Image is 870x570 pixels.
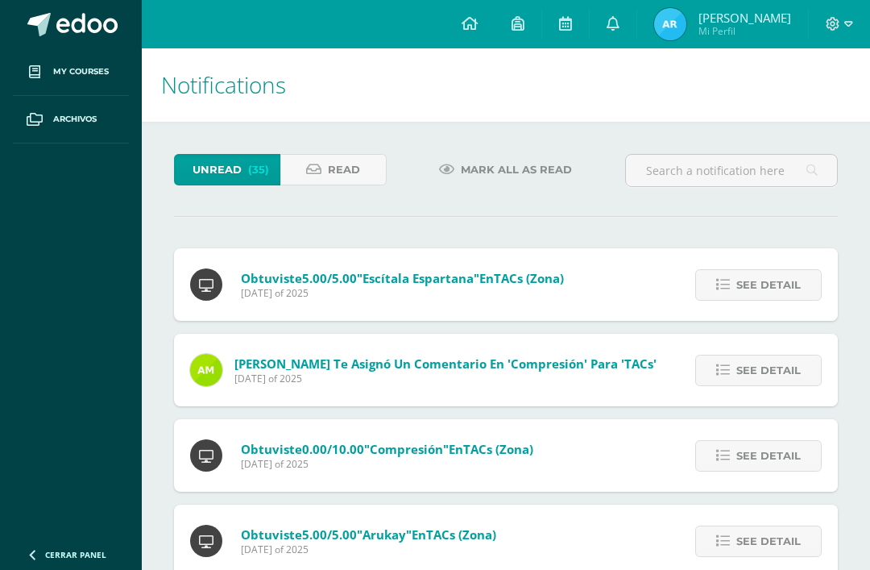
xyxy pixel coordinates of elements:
span: [PERSON_NAME] [698,10,791,26]
span: TACs (Zona) [426,526,496,543]
span: See detail [736,270,801,300]
span: (35) [248,155,269,185]
span: "Escítala espartana" [357,270,479,286]
a: Unread(35) [174,154,280,185]
span: "Compresión" [364,441,449,457]
span: [DATE] of 2025 [241,457,533,471]
span: [DATE] of 2025 [241,286,564,300]
span: Cerrar panel [45,549,106,560]
span: Mi Perfil [698,24,791,38]
a: Archivos [13,96,129,144]
span: 5.00/5.00 [302,526,357,543]
a: Read [280,154,387,185]
input: Search a notification here [626,155,837,186]
span: Obtuviste en [241,270,564,286]
span: TACs (Zona) [494,270,564,286]
span: Mark all as read [461,155,572,185]
span: 0.00/10.00 [302,441,364,457]
span: 5.00/5.00 [302,270,357,286]
span: "Arukay" [357,526,412,543]
span: [DATE] of 2025 [234,372,657,385]
span: TACs (Zona) [463,441,533,457]
span: See detail [736,441,801,471]
a: My courses [13,48,129,96]
span: See detail [736,526,801,556]
span: Archivos [53,113,97,126]
span: See detail [736,356,801,385]
span: Obtuviste en [241,526,496,543]
img: fb2ca82e8de93e60a5b7f1e46d7c79f5.png [190,354,222,386]
span: My courses [53,65,109,78]
span: Notifications [161,69,286,100]
a: Mark all as read [419,154,592,185]
span: Unread [193,155,242,185]
img: a843a31c2bbe582b5bbc054e23903b3a.png [654,8,686,40]
span: [PERSON_NAME] te asignó un comentario en 'Compresión' para 'TACs' [234,356,657,372]
span: Obtuviste en [241,441,533,457]
span: [DATE] of 2025 [241,543,496,556]
span: Read [328,155,360,185]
